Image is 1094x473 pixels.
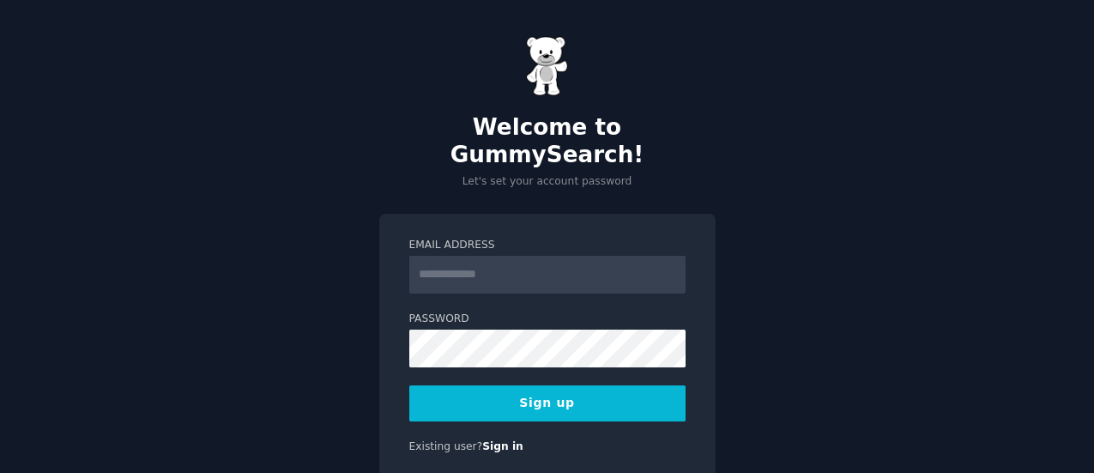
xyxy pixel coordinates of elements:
span: Existing user? [409,440,483,452]
p: Let's set your account password [379,174,716,190]
label: Email Address [409,238,686,253]
button: Sign up [409,385,686,421]
h2: Welcome to GummySearch! [379,114,716,168]
label: Password [409,312,686,327]
img: Gummy Bear [526,36,569,96]
a: Sign in [482,440,523,452]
